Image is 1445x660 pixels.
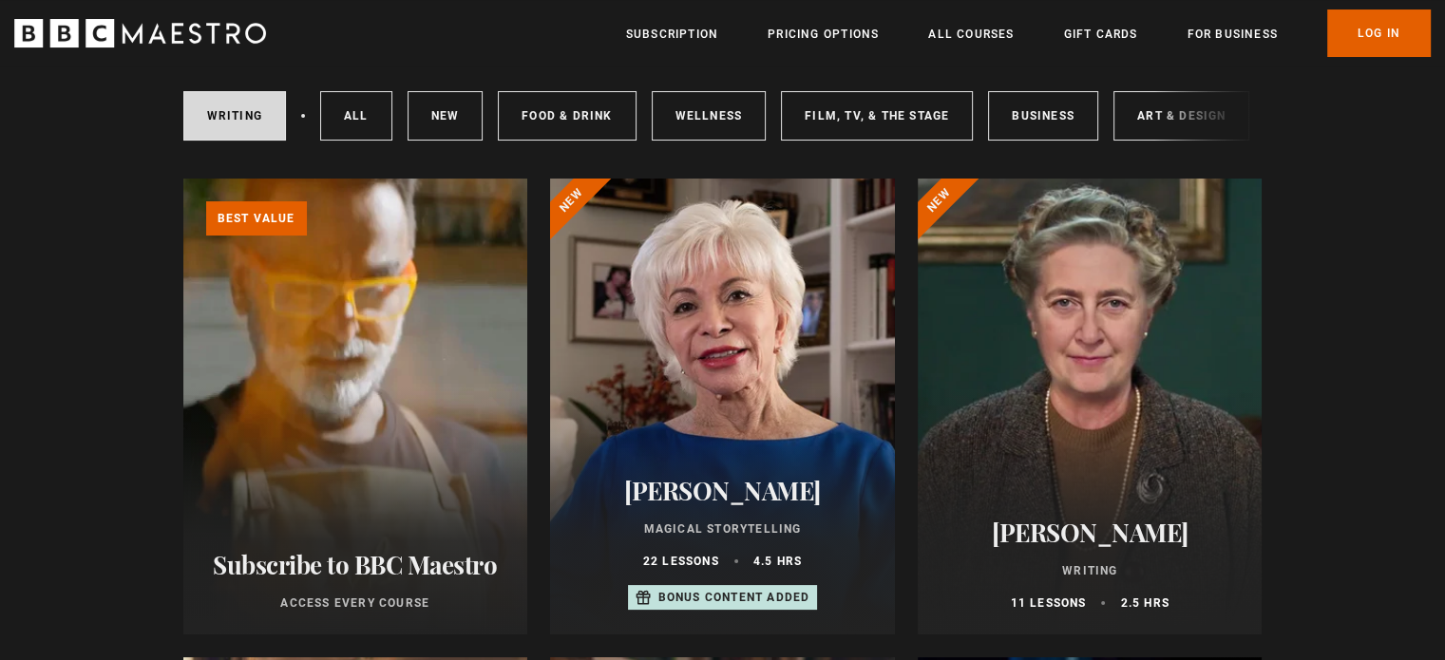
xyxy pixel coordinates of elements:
[1120,594,1169,612] p: 2.5 hrs
[918,179,1263,634] a: [PERSON_NAME] Writing 11 lessons 2.5 hrs New
[988,91,1098,141] a: Business
[498,91,636,141] a: Food & Drink
[652,91,767,141] a: Wellness
[941,518,1240,547] h2: [PERSON_NAME]
[658,589,810,606] p: Bonus content added
[183,91,286,141] a: Writing
[1187,25,1277,44] a: For business
[626,25,718,44] a: Subscription
[643,553,719,570] p: 22 lessons
[1327,9,1431,57] a: Log In
[14,19,266,47] svg: BBC Maestro
[753,553,802,570] p: 4.5 hrs
[781,91,973,141] a: Film, TV, & The Stage
[626,9,1431,57] nav: Primary
[573,476,872,505] h2: [PERSON_NAME]
[1010,594,1086,612] p: 11 lessons
[206,201,307,236] p: Best value
[573,520,872,537] p: Magical Storytelling
[1063,25,1137,44] a: Gift Cards
[320,91,392,141] a: All
[408,91,484,141] a: New
[768,25,879,44] a: Pricing Options
[941,562,1240,579] p: Writing
[1113,91,1249,141] a: Art & Design
[928,25,1014,44] a: All Courses
[550,179,895,634] a: [PERSON_NAME] Magical Storytelling 22 lessons 4.5 hrs Bonus content added New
